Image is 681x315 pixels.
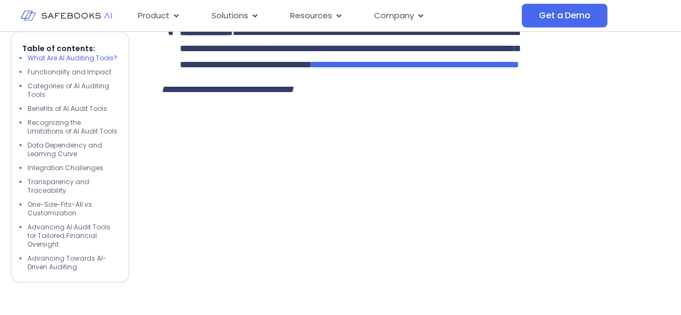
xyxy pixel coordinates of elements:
[27,118,118,136] li: Recognizing the Limitations of AI Audit Tools
[27,254,118,271] li: Advancing Towards AI-Driven Auditing
[290,10,332,22] span: Resources
[22,43,118,54] p: Table of contents:
[27,223,118,249] li: Advancing AI Audit Tools for Tailored Financial Oversight
[539,10,590,21] span: Get a Demo
[27,54,118,62] li: What Are AI Auditing Tools?
[27,164,118,172] li: Integration Challenges
[27,68,118,76] li: Functionality and Impact
[129,5,522,26] div: Menu Toggle
[138,10,170,22] span: Product
[27,200,118,218] li: One-Size-Fits-All vs. Customization
[212,10,248,22] span: Solutions
[374,10,414,22] span: Company
[27,82,118,99] li: Categories of AI Auditing Tools
[522,4,607,27] a: Get a Demo
[27,104,118,113] li: Benefits of AI Audit Tools
[27,178,118,195] li: Transparency and Traceability
[129,5,522,26] nav: Menu
[27,141,118,158] li: Data Dependency and Learning Curve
